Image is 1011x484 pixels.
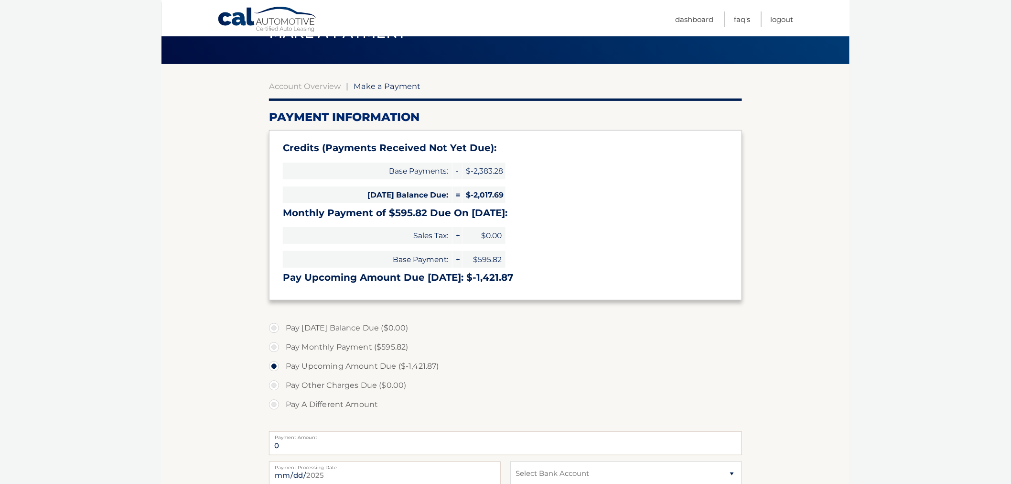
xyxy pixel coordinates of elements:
span: [DATE] Balance Due: [283,187,452,203]
label: Payment Amount [269,431,742,439]
span: $595.82 [462,251,505,268]
input: Payment Amount [269,431,742,455]
span: = [452,187,462,203]
label: Pay Upcoming Amount Due ($-1,421.87) [269,357,742,376]
h3: Pay Upcoming Amount Due [DATE]: $-1,421.87 [283,272,728,284]
span: Base Payments: [283,163,452,179]
a: Cal Automotive [217,6,318,34]
span: - [452,163,462,179]
label: Payment Processing Date [269,462,501,469]
a: FAQ's [734,11,750,27]
label: Pay Other Charges Due ($0.00) [269,376,742,395]
label: Pay [DATE] Balance Due ($0.00) [269,319,742,338]
span: + [452,251,462,268]
a: Dashboard [675,11,713,27]
h3: Credits (Payments Received Not Yet Due): [283,142,728,154]
h2: Payment Information [269,110,742,124]
a: Account Overview [269,81,341,91]
span: $0.00 [462,227,505,244]
span: $-2,383.28 [462,163,505,179]
label: Pay Monthly Payment ($595.82) [269,338,742,357]
span: Make a Payment [354,81,420,91]
span: Sales Tax: [283,227,452,244]
h3: Monthly Payment of $595.82 Due On [DATE]: [283,207,728,219]
span: + [452,227,462,244]
span: | [346,81,348,91]
span: $-2,017.69 [462,187,505,203]
a: Logout [771,11,794,27]
span: Base Payment: [283,251,452,268]
label: Pay A Different Amount [269,395,742,414]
